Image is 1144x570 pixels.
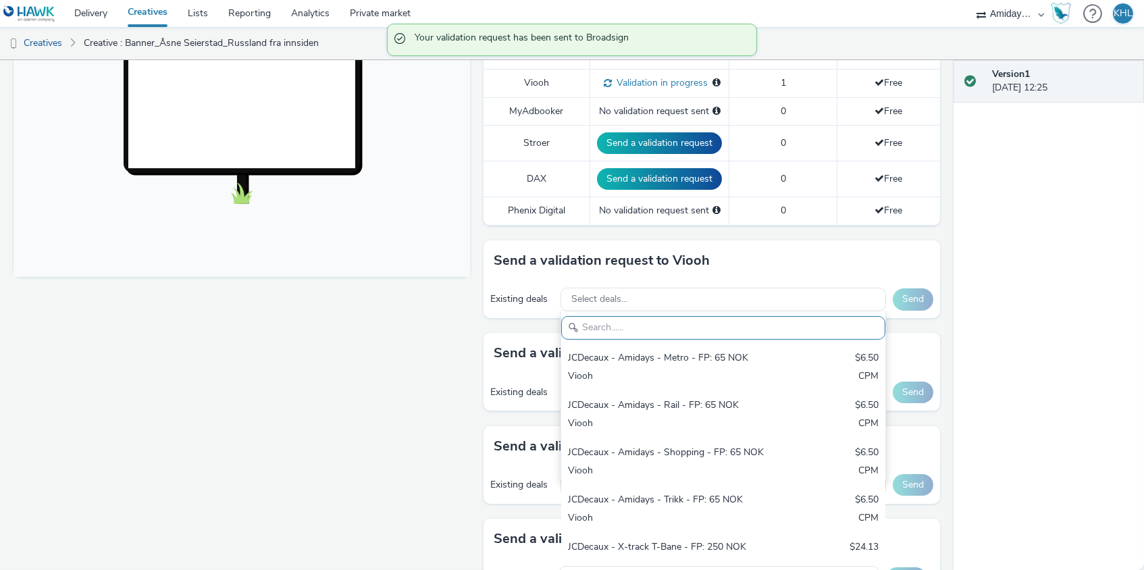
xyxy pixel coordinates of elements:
[568,511,773,527] div: Viooh
[712,204,721,217] div: Please select a deal below and click on Send to send a validation request to Phenix Digital.
[781,76,786,89] span: 1
[494,529,760,549] h3: Send a validation request to Phenix Digital
[1114,3,1133,24] div: KHL
[597,132,722,154] button: Send a validation request
[781,136,786,149] span: 0
[858,464,879,480] div: CPM
[494,251,710,271] h3: Send a validation request to Viooh
[568,446,773,461] div: JCDecaux - Amidays - Shopping - FP: 65 NOK
[781,105,786,118] span: 0
[568,417,773,432] div: Viooh
[484,125,590,161] td: Stroer
[484,97,590,125] td: MyAdbooker
[850,540,879,556] div: $24.13
[568,351,773,367] div: JCDecaux - Amidays - Metro - FP: 65 NOK
[568,398,773,414] div: JCDecaux - Amidays - Rail - FP: 65 NOK
[875,204,902,217] span: Free
[597,168,722,190] button: Send a validation request
[490,478,554,492] div: Existing deals
[855,351,879,367] div: $6.50
[568,493,773,509] div: JCDecaux - Amidays - Trikk - FP: 65 NOK
[855,493,879,509] div: $6.50
[568,464,773,480] div: Viooh
[781,172,786,185] span: 0
[490,386,554,399] div: Existing deals
[893,474,933,496] button: Send
[568,540,773,556] div: JCDecaux - X-track T-Bane - FP: 250 NOK
[568,369,773,385] div: Viooh
[494,436,754,457] h3: Send a validation request to MyAdbooker
[858,369,879,385] div: CPM
[490,292,554,306] div: Existing deals
[992,68,1030,80] strong: Version 1
[781,204,786,217] span: 0
[1051,3,1071,24] img: Hawk Academy
[875,172,902,185] span: Free
[494,343,737,363] h3: Send a validation request to Broadsign
[571,294,627,305] span: Select deals...
[484,69,590,97] td: Viooh
[165,42,292,269] img: Advertisement preview
[712,105,721,118] div: Please select a deal below and click on Send to send a validation request to MyAdbooker.
[893,288,933,310] button: Send
[858,417,879,432] div: CPM
[875,76,902,89] span: Free
[3,5,55,22] img: undefined Logo
[484,197,590,225] td: Phenix Digital
[7,37,20,51] img: dooh
[597,204,722,217] div: No validation request sent
[875,136,902,149] span: Free
[1051,3,1076,24] a: Hawk Academy
[415,31,743,49] span: Your validation request has been sent to Broadsign
[597,105,722,118] div: No validation request sent
[855,446,879,461] div: $6.50
[992,68,1133,95] div: [DATE] 12:25
[484,161,590,197] td: DAX
[893,382,933,403] button: Send
[77,27,326,59] a: Creative : Banner_Åsne Seierstad_Russland fra innsiden
[875,105,902,118] span: Free
[855,398,879,414] div: $6.50
[612,76,708,89] span: Validation in progress
[858,511,879,527] div: CPM
[561,316,885,340] input: Search......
